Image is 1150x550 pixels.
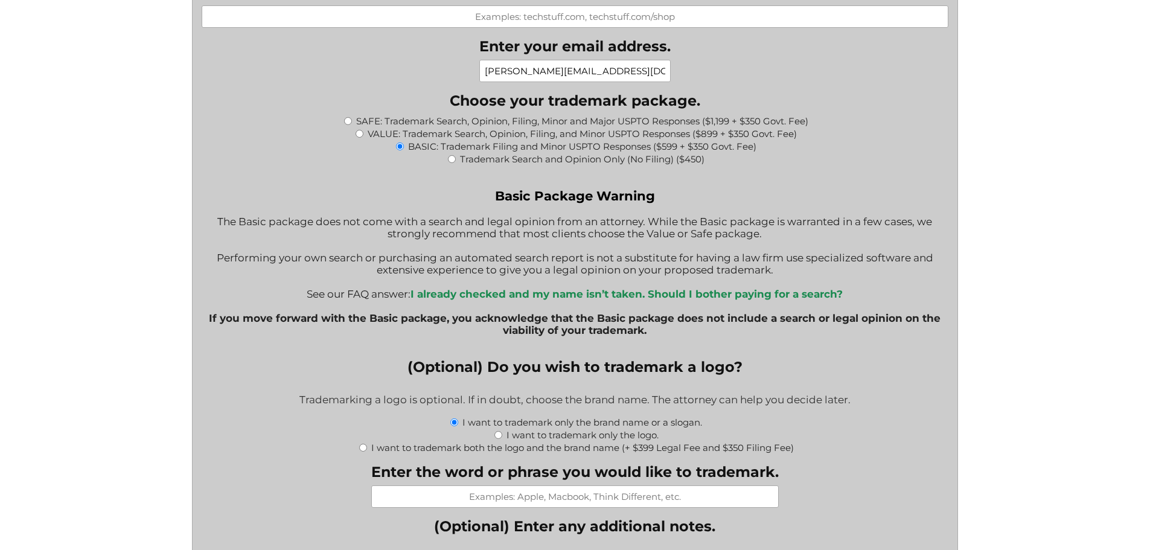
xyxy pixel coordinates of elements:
[371,442,794,453] label: I want to trademark both the logo and the brand name (+ $399 Legal Fee and $350 Filing Fee)
[450,92,700,109] legend: Choose your trademark package.
[410,288,843,300] a: I already checked and my name isn’t taken. Should I bother paying for a search?
[202,517,948,535] label: (Optional) Enter any additional notes.
[506,429,659,441] label: I want to trademark only the logo.
[356,115,808,127] label: SAFE: Trademark Search, Opinion, Filing, Minor and Major USPTO Responses ($1,199 + $350 Govt. Fee)
[202,188,948,348] div: The Basic package does not come with a search and legal opinion from an attorney. While the Basic...
[209,312,941,336] b: If you move forward with the Basic package, you acknowledge that the Basic package does not inclu...
[460,153,704,165] label: Trademark Search and Opinion Only (No Filing) ($450)
[408,141,756,152] label: BASIC: Trademark Filing and Minor USPTO Responses ($599 + $350 Govt. Fee)
[495,188,655,203] strong: Basic Package Warning
[479,37,671,55] label: Enter your email address.
[371,485,779,508] input: Examples: Apple, Macbook, Think Different, etc.
[202,5,948,28] input: Examples: techstuff.com, techstuff.com/shop
[407,358,743,376] legend: (Optional) Do you wish to trademark a logo?
[368,128,797,139] label: VALUE: Trademark Search, Opinion, Filing, and Minor USPTO Responses ($899 + $350 Govt. Fee)
[202,386,948,415] div: Trademarking a logo is optional. If in doubt, choose the brand name. The attorney can help you de...
[371,463,779,481] label: Enter the word or phrase you would like to trademark.
[462,417,702,428] label: I want to trademark only the brand name or a slogan.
